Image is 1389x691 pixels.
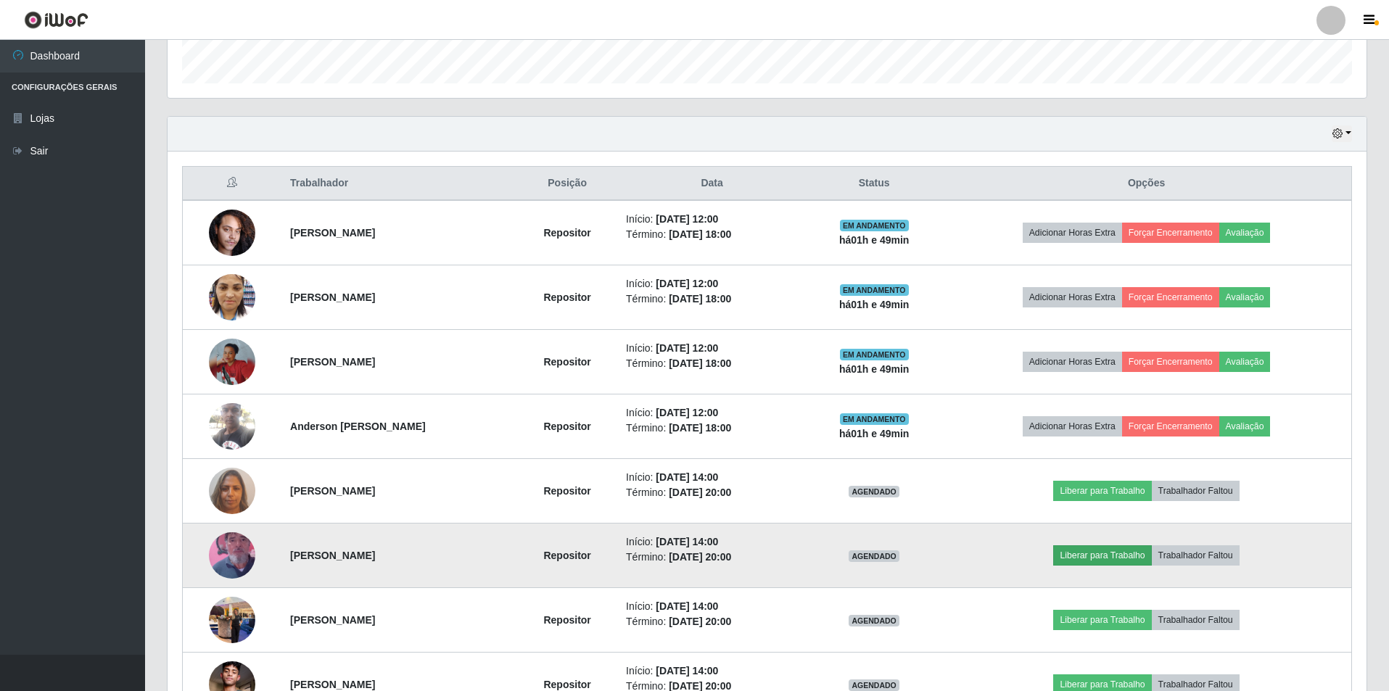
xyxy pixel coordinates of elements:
[209,514,255,597] img: 1752090635186.jpeg
[626,405,798,421] li: Início:
[849,615,899,626] span: AGENDADO
[669,357,731,369] time: [DATE] 18:00
[626,534,798,550] li: Início:
[849,486,899,497] span: AGENDADO
[1053,545,1151,566] button: Liberar para Trabalho
[209,339,255,385] img: 1750250389303.jpeg
[290,227,375,239] strong: [PERSON_NAME]
[626,341,798,356] li: Início:
[626,470,798,485] li: Início:
[941,167,1351,201] th: Opções
[1219,416,1271,436] button: Avaliação
[617,167,807,201] th: Data
[626,276,798,291] li: Início:
[840,220,909,231] span: EM ANDAMENTO
[669,228,731,240] time: [DATE] 18:00
[290,550,375,561] strong: [PERSON_NAME]
[839,428,910,439] strong: há 01 h e 49 min
[1152,610,1240,630] button: Trabalhador Faltou
[209,589,255,650] img: 1755095833793.jpeg
[290,291,375,303] strong: [PERSON_NAME]
[209,202,255,263] img: 1753013551343.jpeg
[1219,287,1271,307] button: Avaliação
[1122,287,1219,307] button: Forçar Encerramento
[290,679,375,690] strong: [PERSON_NAME]
[656,407,718,418] time: [DATE] 12:00
[290,485,375,497] strong: [PERSON_NAME]
[517,167,617,201] th: Posição
[807,167,941,201] th: Status
[1152,545,1240,566] button: Trabalhador Faltou
[626,356,798,371] li: Término:
[656,213,718,225] time: [DATE] 12:00
[840,349,909,360] span: EM ANDAMENTO
[656,471,718,483] time: [DATE] 14:00
[669,487,731,498] time: [DATE] 20:00
[840,284,909,296] span: EM ANDAMENTO
[1122,223,1219,243] button: Forçar Encerramento
[1152,481,1240,501] button: Trabalhador Faltou
[669,616,731,627] time: [DATE] 20:00
[543,485,590,497] strong: Repositor
[24,11,88,29] img: CoreUI Logo
[543,550,590,561] strong: Repositor
[839,299,910,310] strong: há 01 h e 49 min
[839,234,910,246] strong: há 01 h e 49 min
[840,413,909,425] span: EM ANDAMENTO
[543,614,590,626] strong: Repositor
[626,421,798,436] li: Término:
[849,679,899,691] span: AGENDADO
[209,460,255,521] img: 1747253938286.jpeg
[626,614,798,629] li: Término:
[290,421,426,432] strong: Anderson [PERSON_NAME]
[1053,481,1151,501] button: Liberar para Trabalho
[543,421,590,432] strong: Repositor
[1122,416,1219,436] button: Forçar Encerramento
[626,227,798,242] li: Término:
[543,227,590,239] strong: Repositor
[839,363,910,375] strong: há 01 h e 49 min
[656,342,718,354] time: [DATE] 12:00
[656,536,718,547] time: [DATE] 14:00
[1023,416,1122,436] button: Adicionar Horas Extra
[543,356,590,368] strong: Repositor
[626,663,798,679] li: Início:
[543,679,590,690] strong: Repositor
[849,550,899,562] span: AGENDADO
[209,266,255,328] img: 1750959267222.jpeg
[1219,352,1271,372] button: Avaliação
[669,293,731,305] time: [DATE] 18:00
[669,551,731,563] time: [DATE] 20:00
[656,278,718,289] time: [DATE] 12:00
[1023,223,1122,243] button: Adicionar Horas Extra
[290,614,375,626] strong: [PERSON_NAME]
[669,422,731,434] time: [DATE] 18:00
[1219,223,1271,243] button: Avaliação
[290,356,375,368] strong: [PERSON_NAME]
[626,212,798,227] li: Início:
[626,485,798,500] li: Término:
[1122,352,1219,372] button: Forçar Encerramento
[281,167,517,201] th: Trabalhador
[209,395,255,457] img: 1756170415861.jpeg
[1023,287,1122,307] button: Adicionar Horas Extra
[626,291,798,307] li: Término:
[656,600,718,612] time: [DATE] 14:00
[543,291,590,303] strong: Repositor
[1053,610,1151,630] button: Liberar para Trabalho
[626,550,798,565] li: Término:
[656,665,718,676] time: [DATE] 14:00
[626,599,798,614] li: Início:
[1023,352,1122,372] button: Adicionar Horas Extra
